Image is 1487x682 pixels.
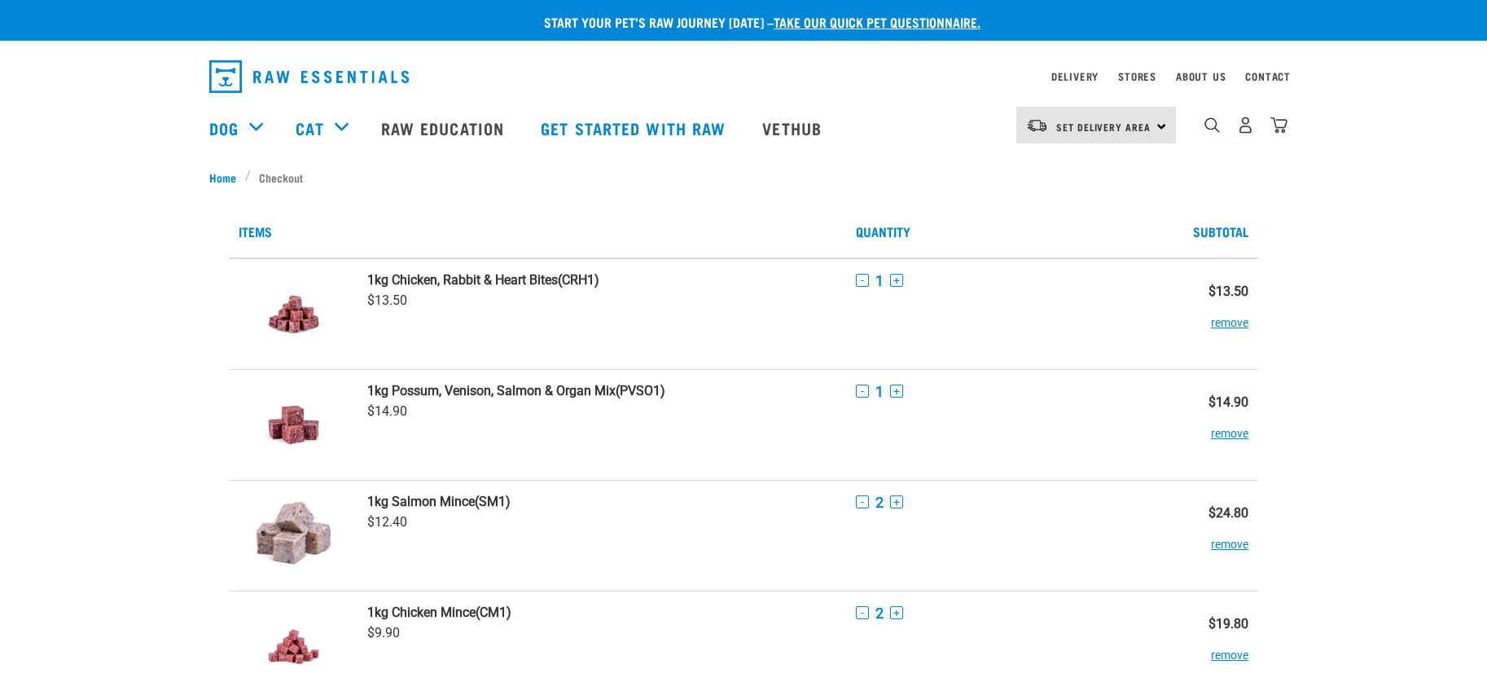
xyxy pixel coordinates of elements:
a: Raw Education [365,95,524,161]
th: Subtotal [1156,205,1258,258]
button: - [856,385,869,398]
span: Set Delivery Area [1056,124,1151,130]
a: 1kg Chicken, Rabbit & Heart Bites(CRH1) [367,272,836,288]
button: + [890,274,903,287]
strong: 1kg Chicken Mince [367,605,476,620]
strong: 1kg Chicken, Rabbit & Heart Bites [367,272,558,288]
a: take our quick pet questionnaire. [774,18,980,25]
a: 1kg Chicken Mince(CM1) [367,605,836,620]
td: $14.90 [1156,369,1258,480]
a: Dog [209,116,239,140]
a: About Us [1176,73,1226,79]
a: Stores [1118,73,1156,79]
button: remove [1211,631,1248,663]
nav: breadcrumbs [209,169,1278,186]
button: - [856,495,869,508]
img: Salmon Mince [252,494,336,578]
a: 1kg Salmon Mince(SM1) [367,494,836,509]
td: $13.50 [1156,258,1258,370]
img: user.png [1237,117,1254,134]
a: Cat [296,116,323,140]
span: $12.40 [367,514,407,530]
span: 1 [875,272,884,289]
button: remove [1211,521,1248,552]
button: + [890,495,903,508]
a: 1kg Possum, Venison, Salmon & Organ Mix(PVSO1) [367,383,836,398]
img: van-moving.png [1026,118,1048,133]
strong: 1kg Salmon Mince [367,494,475,509]
button: + [890,606,903,619]
img: Possum, Venison, Salmon & Organ Mix [252,383,336,467]
span: 2 [875,605,884,622]
img: Raw Essentials Logo [209,60,409,93]
strong: 1kg Possum, Venison, Salmon & Organ Mix [367,383,616,398]
nav: dropdown navigation [196,54,1291,99]
img: Chicken, Rabbit & Heart Bites [252,272,336,356]
span: $13.50 [367,293,407,308]
a: Home [209,169,245,186]
img: home-icon-1@2x.png [1204,117,1220,133]
a: Delivery [1051,73,1099,79]
button: + [890,385,903,398]
span: 2 [875,494,884,511]
img: home-icon@2x.png [1270,117,1287,134]
button: remove [1211,299,1248,331]
button: - [856,274,869,287]
button: remove [1211,410,1248,442]
span: $14.90 [367,403,407,419]
span: 1 [875,383,884,400]
th: Quantity [846,205,1155,258]
a: Contact [1245,73,1291,79]
button: - [856,606,869,619]
td: $24.80 [1156,480,1258,591]
a: Get started with Raw [524,95,746,161]
span: $9.90 [367,625,400,640]
th: Items [229,205,846,258]
a: Vethub [746,95,842,161]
